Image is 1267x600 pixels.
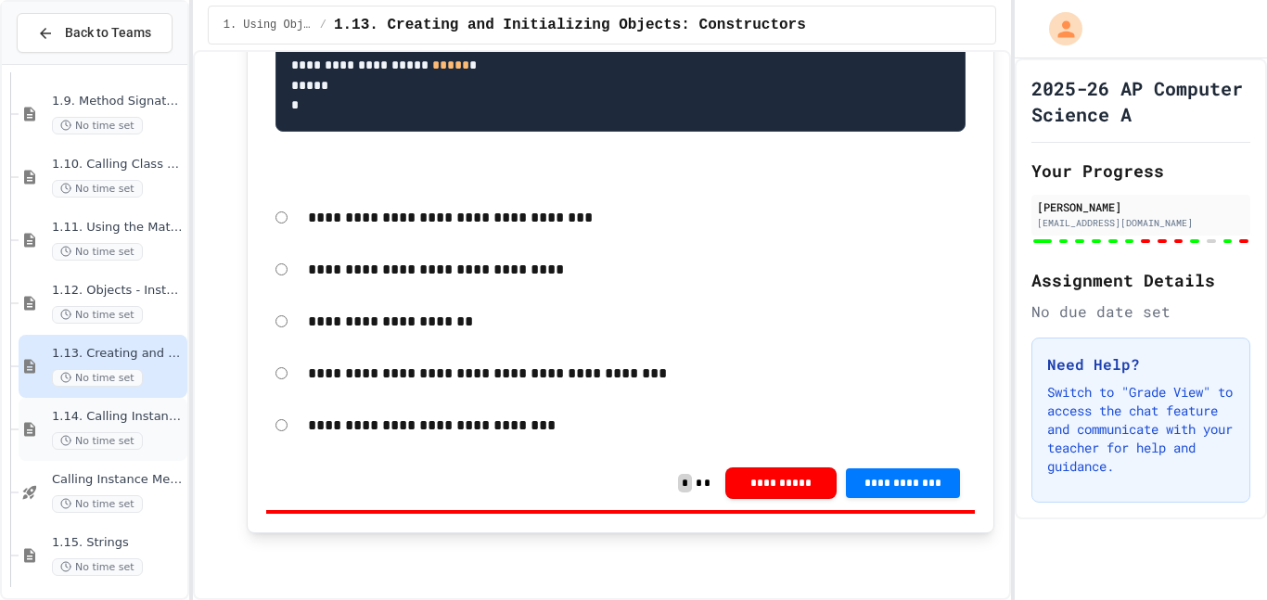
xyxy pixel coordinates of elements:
[52,558,143,576] span: No time set
[1031,75,1250,127] h1: 2025-26 AP Computer Science A
[52,243,143,261] span: No time set
[52,432,143,450] span: No time set
[17,13,173,53] button: Back to Teams
[52,157,184,172] span: 1.10. Calling Class Methods
[52,346,184,362] span: 1.13. Creating and Initializing Objects: Constructors
[1031,267,1250,293] h2: Assignment Details
[334,14,806,36] span: 1.13. Creating and Initializing Objects: Constructors
[52,409,184,425] span: 1.14. Calling Instance Methods
[1037,198,1245,215] div: [PERSON_NAME]
[52,535,184,551] span: 1.15. Strings
[1047,383,1235,476] p: Switch to "Grade View" to access the chat feature and communicate with your teacher for help and ...
[1047,353,1235,376] h3: Need Help?
[52,472,184,488] span: Calling Instance Methods - Topic 1.14
[224,18,313,32] span: 1. Using Objects and Methods
[1031,158,1250,184] h2: Your Progress
[1037,216,1245,230] div: [EMAIL_ADDRESS][DOMAIN_NAME]
[52,94,184,109] span: 1.9. Method Signatures
[52,117,143,134] span: No time set
[52,283,184,299] span: 1.12. Objects - Instances of Classes
[1030,7,1087,50] div: My Account
[52,306,143,324] span: No time set
[52,495,143,513] span: No time set
[52,180,143,198] span: No time set
[52,220,184,236] span: 1.11. Using the Math Class
[52,369,143,387] span: No time set
[320,18,326,32] span: /
[1031,300,1250,323] div: No due date set
[65,23,151,43] span: Back to Teams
